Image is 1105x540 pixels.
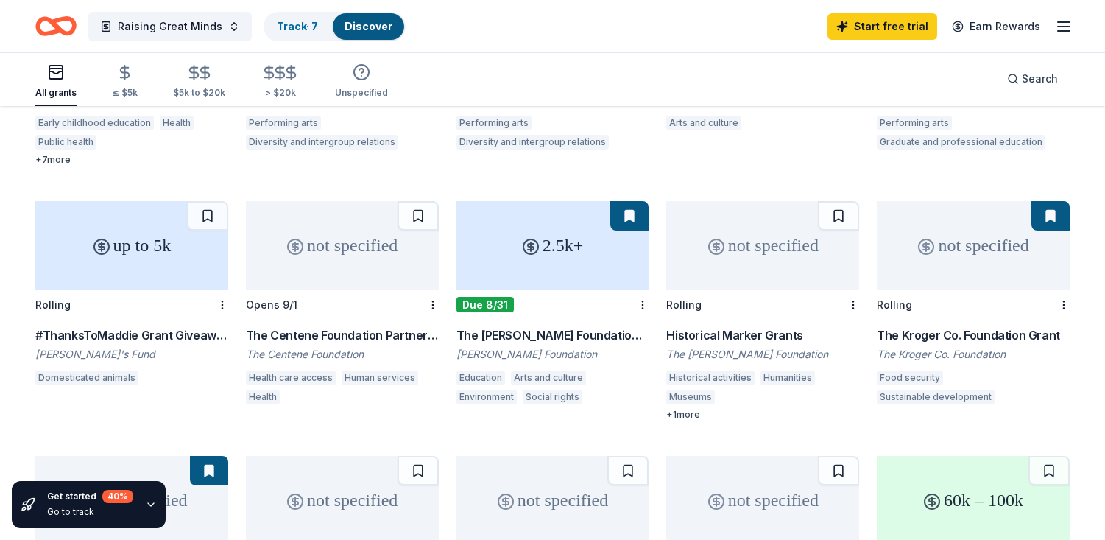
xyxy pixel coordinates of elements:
[246,326,439,344] div: The Centene Foundation Partners Program
[760,371,815,385] div: Humanities
[666,326,859,344] div: Historical Marker Grants
[35,326,228,344] div: #ThanksToMaddie Grant Giveaways
[877,371,943,385] div: Food security
[666,201,859,421] a: not specifiedRollingHistorical Marker GrantsThe [PERSON_NAME] FoundationHistorical activitiesHuma...
[47,506,133,518] div: Go to track
[666,390,715,404] div: Museums
[35,57,77,106] button: All grants
[35,371,138,385] div: Domesticated animals
[246,371,336,385] div: Health care access
[666,371,755,385] div: Historical activities
[511,371,586,385] div: Arts and culture
[35,116,154,130] div: Early childhood education
[35,135,96,150] div: Public health
[246,390,280,404] div: Health
[102,490,133,503] div: 40 %
[246,347,439,362] div: The Centene Foundation
[666,409,859,421] div: + 1 more
[112,87,138,99] div: ≤ $5k
[456,390,517,404] div: Environment
[35,201,228,390] a: up to 5kRolling#ThanksToMaddie Grant Giveaways[PERSON_NAME]'s FundDomesticated animals
[160,116,194,130] div: Health
[456,116,532,130] div: Performing arts
[877,116,952,130] div: Performing arts
[456,135,609,150] div: Diversity and intergroup relations
[456,201,649,409] a: 2.5k+Due 8/31The [PERSON_NAME] Foundation Grant[PERSON_NAME] FoundationEducationArts and cultureE...
[456,297,514,312] div: Due 8/31
[246,135,398,150] div: Diversity and intergroup relations
[112,58,138,106] button: ≤ $5k
[35,9,77,43] a: Home
[877,347,1070,362] div: The Kroger Co. Foundation
[35,298,71,311] div: Rolling
[261,87,300,99] div: > $20k
[877,201,1070,290] div: not specified
[47,490,133,503] div: Get started
[246,201,439,290] div: not specified
[277,20,318,32] a: Track· 7
[246,116,321,130] div: Performing arts
[345,20,392,32] a: Discover
[523,390,582,404] div: Social rights
[35,347,228,362] div: [PERSON_NAME]'s Fund
[261,58,300,106] button: > $20k
[995,64,1070,94] button: Search
[246,201,439,409] a: not specifiedOpens 9/1The Centene Foundation Partners ProgramThe Centene FoundationHealth care ac...
[666,201,859,290] div: not specified
[246,298,297,311] div: Opens 9/1
[35,201,228,290] div: up to 5k
[666,116,741,130] div: Arts and culture
[118,18,222,35] span: Raising Great Minds
[666,347,859,362] div: The [PERSON_NAME] Foundation
[335,57,388,106] button: Unspecified
[666,298,702,311] div: Rolling
[35,154,228,166] div: + 7 more
[456,371,505,385] div: Education
[264,12,406,41] button: Track· 7Discover
[456,326,649,344] div: The [PERSON_NAME] Foundation Grant
[173,87,225,99] div: $5k to $20k
[342,371,418,385] div: Human services
[877,326,1070,344] div: The Kroger Co. Foundation Grant
[877,390,995,404] div: Sustainable development
[943,13,1049,40] a: Earn Rewards
[456,347,649,362] div: [PERSON_NAME] Foundation
[877,298,912,311] div: Rolling
[877,201,1070,409] a: not specifiedRollingThe Kroger Co. Foundation GrantThe Kroger Co. FoundationFood securitySustaina...
[335,87,388,99] div: Unspecified
[1022,70,1058,88] span: Search
[827,13,937,40] a: Start free trial
[456,201,649,290] div: 2.5k+
[35,87,77,99] div: All grants
[88,12,252,41] button: Raising Great Minds
[173,58,225,106] button: $5k to $20k
[877,135,1045,150] div: Graduate and professional education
